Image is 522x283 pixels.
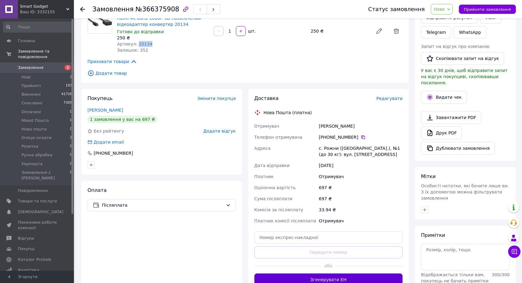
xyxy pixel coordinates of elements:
span: Товари та послуги [18,198,57,204]
button: Скопіювати запит на відгук [421,52,504,65]
button: Прийняти замовлення [459,5,516,14]
span: 7305 [63,100,72,106]
span: Доставка [254,95,279,101]
span: Замовлення [92,6,134,13]
a: WhatsApp [454,26,486,38]
div: Повернутися назад [80,6,85,12]
span: Прийняти замовлення [464,7,511,12]
span: 0 [70,161,72,167]
span: Укрпошта [22,161,42,167]
div: 1 замовлення у вас на 697 ₴ [87,116,157,123]
button: Дублювати замовлення [421,142,495,155]
div: Отримувач [318,215,404,226]
button: Чат з покупцем [508,245,520,258]
span: Скасовані [22,100,42,106]
a: [PERSON_NAME] [87,108,123,113]
span: Додати товар [87,70,403,77]
span: Отримувач [254,124,279,129]
span: Видалити [390,25,403,37]
div: Ваш ID: 3332155 [20,9,74,15]
span: Змінити покупця [197,96,236,101]
span: або [321,263,336,269]
span: 0 [70,109,72,115]
div: шт. [246,28,256,34]
span: Покупці [18,246,34,252]
span: Очікує оплати [22,135,51,141]
span: Післяплата [102,202,223,209]
span: Smart Gadget [20,4,66,9]
div: 697 ₴ [318,182,404,193]
button: Видати чек [421,91,467,104]
img: Відео перехідник Ugreen Micro HDMI - HDMI 4K 60Hz 1080P 3D позолочений відеоадаптер конвертер 20134 [88,9,112,33]
input: Номер експрес-накладної [254,231,403,244]
div: Отримувач [318,171,404,182]
span: Каталог ProSale [18,257,51,262]
span: Аналітика [18,267,39,273]
span: Ручна обробка [22,152,52,158]
span: Платник [254,174,274,179]
span: Замовлення з [PERSON_NAME] [22,170,70,181]
span: Прийняті [22,83,41,89]
div: Нова Пошта (платна) [262,110,314,116]
span: Покупець [87,95,113,101]
span: 300 / 300 [492,272,510,277]
span: Дата відправки [254,163,290,168]
span: 0 [70,144,72,149]
span: 0 [70,152,72,158]
span: Оплата [87,187,107,193]
span: Нова пошта [22,126,47,132]
div: Статус замовлення [368,6,425,12]
span: Оціночна вартість [254,185,296,190]
span: Комісія за післяплату [254,207,303,212]
span: Нове [434,7,445,12]
span: Артикул: 20134 [117,42,152,46]
span: 0 [70,126,72,132]
span: Залишок: 352 [117,48,148,53]
span: Редагувати [376,96,403,101]
span: Платник комісії післяплати [254,218,316,223]
div: [PHONE_NUMBER] [93,150,134,156]
div: 697 ₴ [318,193,404,204]
a: Друк PDF [421,126,462,139]
div: [PHONE_NUMBER] [319,134,403,140]
span: Розетка [22,144,38,149]
div: 250 ₴ [117,35,209,41]
span: 0 [70,118,72,123]
span: 2 [65,65,71,70]
span: Додати відгук [203,129,236,134]
span: Показники роботи компанії [18,220,57,231]
span: Адреса [254,146,271,151]
div: [PERSON_NAME] [318,121,404,132]
span: 193 [66,83,72,89]
a: Редагувати [373,25,385,37]
span: 2 [70,135,72,141]
span: Приховати товари [87,58,137,65]
div: с. Рожни ([GEOGRAPHIC_DATA].), №1 (до 30 кг): вул. [STREET_ADDRESS] [318,143,404,160]
span: №366375908 [136,6,179,13]
div: [DATE] [318,160,404,171]
span: Meest Пошта [22,118,49,123]
span: Нові [22,74,30,80]
span: 2 [70,74,72,80]
span: Повідомлення [18,188,48,193]
span: Примітки [421,232,445,238]
a: Відео перехідник Ugreen Micro HDMI - HDMI 4K 60Hz 1080P 3D позолочений відеоадаптер конвертер 20134 [117,10,202,27]
span: У вас є 30 днів, щоб відправити запит на відгук покупцеві, скопіювавши посилання. [421,68,508,85]
span: Замовлення та повідомлення [18,49,74,60]
span: [DEMOGRAPHIC_DATA] [18,209,63,215]
div: Додати email [93,139,124,145]
span: Головна [18,38,35,44]
span: Відгуки [18,236,34,241]
span: Оплачені [22,109,41,115]
input: Пошук [3,22,73,33]
span: Запит на відгук про компанію [421,44,489,49]
span: Виконані [22,92,41,97]
span: 0 [70,170,72,181]
span: Сума післяплати [254,196,293,201]
span: Особисті нотатки, які бачите лише ви. З їх допомогою можна фільтрувати замовлення [421,183,509,201]
div: 33.94 ₴ [318,204,404,215]
span: Замовлення [18,65,43,70]
span: Без рейтингу [94,129,124,134]
span: Телефон отримувача [254,135,302,140]
span: Готово до відправки [117,29,164,34]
